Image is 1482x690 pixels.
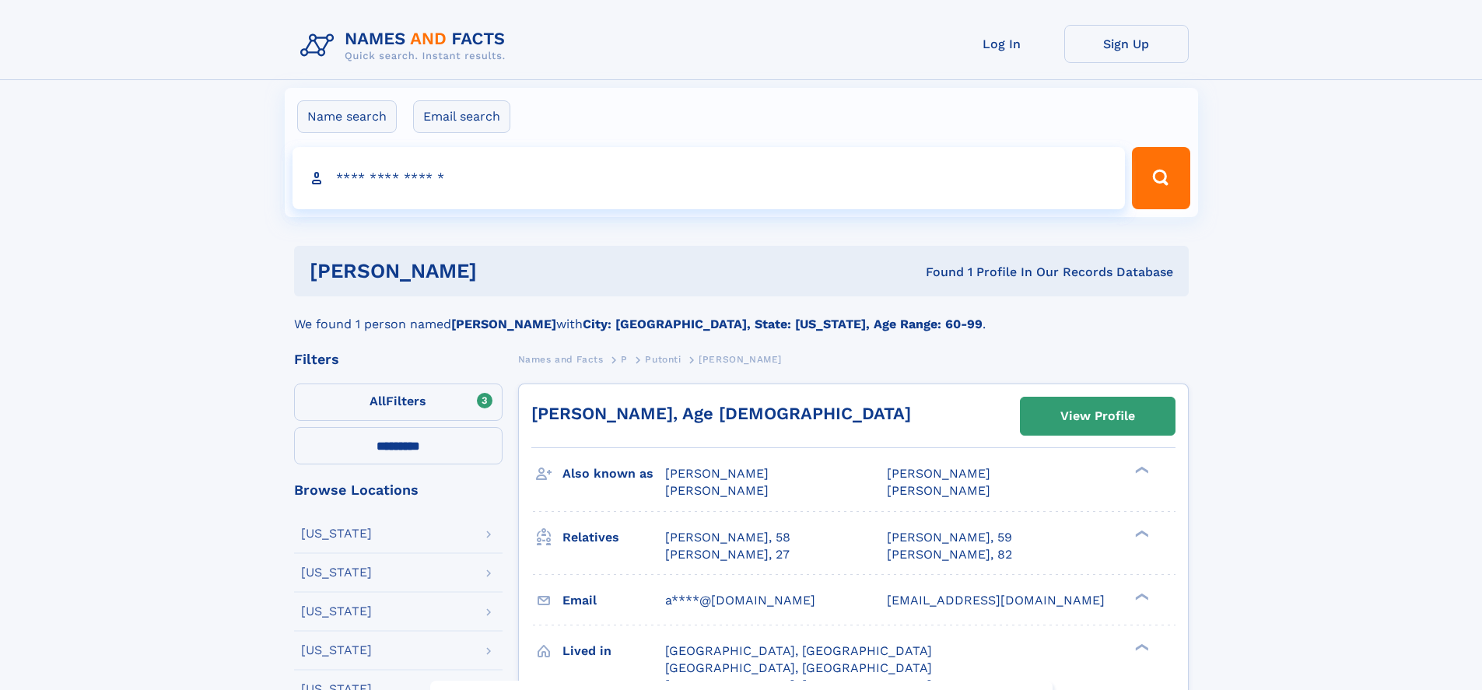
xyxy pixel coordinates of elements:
[887,593,1105,608] span: [EMAIL_ADDRESS][DOMAIN_NAME]
[665,546,790,563] a: [PERSON_NAME], 27
[1131,591,1150,601] div: ❯
[887,546,1012,563] a: [PERSON_NAME], 82
[887,529,1012,546] a: [PERSON_NAME], 59
[1021,398,1175,435] a: View Profile
[940,25,1064,63] a: Log In
[699,354,782,365] span: [PERSON_NAME]
[294,483,503,497] div: Browse Locations
[665,466,769,481] span: [PERSON_NAME]
[701,264,1173,281] div: Found 1 Profile In Our Records Database
[665,643,932,658] span: [GEOGRAPHIC_DATA], [GEOGRAPHIC_DATA]
[562,461,665,487] h3: Also known as
[294,352,503,366] div: Filters
[531,404,911,423] a: [PERSON_NAME], Age [DEMOGRAPHIC_DATA]
[887,466,990,481] span: [PERSON_NAME]
[294,25,518,67] img: Logo Names and Facts
[301,566,372,579] div: [US_STATE]
[1131,642,1150,652] div: ❯
[645,354,681,365] span: Putonti
[297,100,397,133] label: Name search
[621,354,628,365] span: P
[451,317,556,331] b: [PERSON_NAME]
[645,349,681,369] a: Putonti
[665,660,932,675] span: [GEOGRAPHIC_DATA], [GEOGRAPHIC_DATA]
[621,349,628,369] a: P
[413,100,510,133] label: Email search
[301,527,372,540] div: [US_STATE]
[370,394,386,408] span: All
[887,483,990,498] span: [PERSON_NAME]
[562,638,665,664] h3: Lived in
[301,605,372,618] div: [US_STATE]
[294,296,1189,334] div: We found 1 person named with .
[665,483,769,498] span: [PERSON_NAME]
[294,384,503,421] label: Filters
[1131,465,1150,475] div: ❯
[1060,398,1135,434] div: View Profile
[562,524,665,551] h3: Relatives
[1131,528,1150,538] div: ❯
[1064,25,1189,63] a: Sign Up
[518,349,604,369] a: Names and Facts
[293,147,1126,209] input: search input
[301,644,372,657] div: [US_STATE]
[310,261,702,281] h1: [PERSON_NAME]
[562,587,665,614] h3: Email
[1132,147,1189,209] button: Search Button
[583,317,983,331] b: City: [GEOGRAPHIC_DATA], State: [US_STATE], Age Range: 60-99
[665,529,790,546] a: [PERSON_NAME], 58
